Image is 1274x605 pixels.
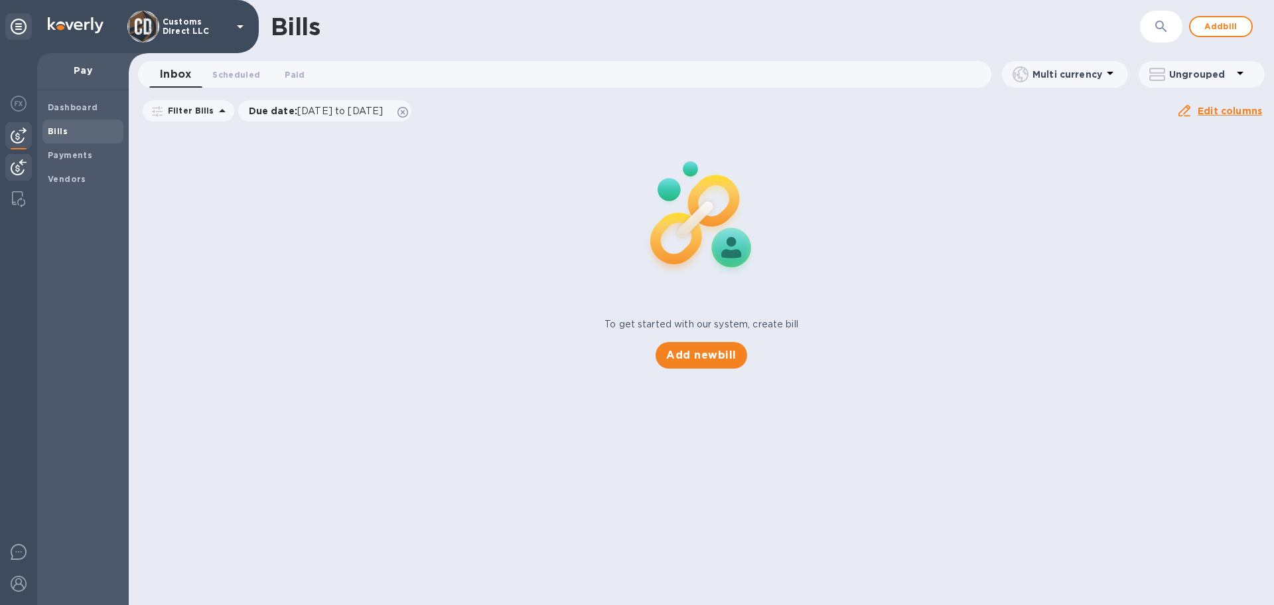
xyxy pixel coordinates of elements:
span: [DATE] to [DATE] [297,106,383,116]
p: Multi currency [1032,68,1102,81]
span: Paid [285,68,305,82]
p: Customs Direct LLC [163,17,229,36]
img: Logo [48,17,104,33]
b: Vendors [48,174,86,184]
div: Due date:[DATE] to [DATE] [238,100,412,122]
b: Dashboard [48,102,98,112]
button: Addbill [1189,16,1253,37]
p: Ungrouped [1169,68,1232,81]
p: To get started with our system, create bill [604,317,798,331]
p: Due date : [249,104,390,118]
span: Add new bill [666,347,736,363]
img: Foreign exchange [11,96,27,112]
span: Inbox [160,65,191,84]
button: Add newbill [656,342,746,369]
p: Filter Bills [163,105,214,116]
p: Pay [48,64,118,77]
span: Add bill [1201,19,1241,35]
b: Bills [48,126,68,136]
h1: Bills [271,13,320,41]
u: Edit columns [1198,106,1262,116]
span: Scheduled [212,68,260,82]
b: Payments [48,150,92,160]
div: Unpin categories [5,13,32,40]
